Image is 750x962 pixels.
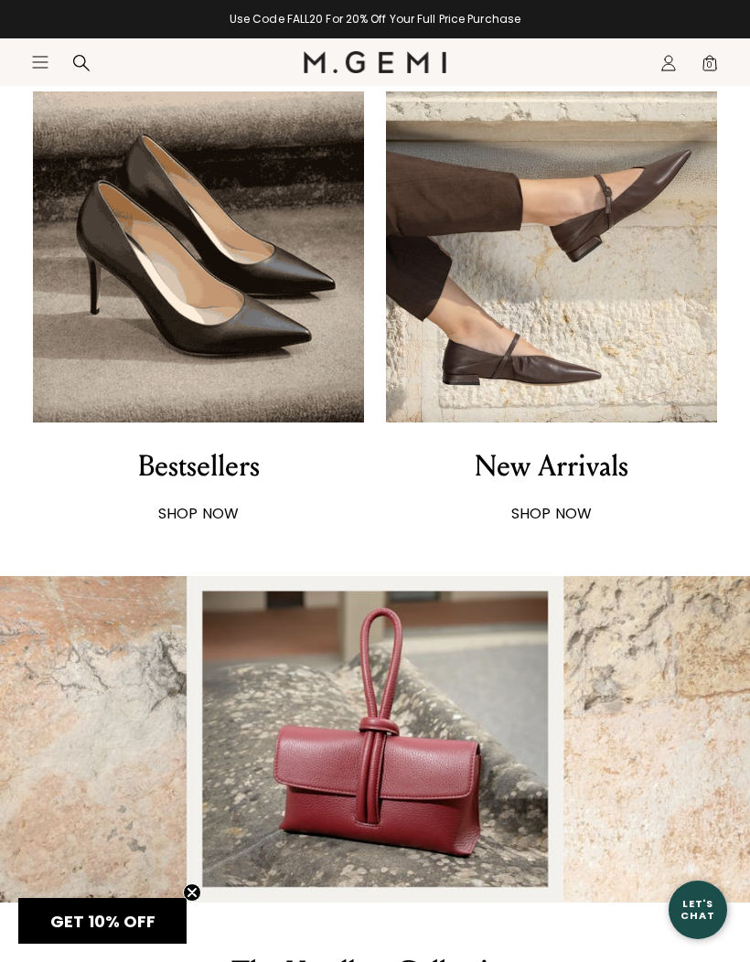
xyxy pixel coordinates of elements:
[304,51,447,73] img: M.Gemi
[701,58,719,76] span: 0
[18,898,187,944] div: GET 10% OFFClose teaser
[138,444,260,488] div: Bestsellers
[511,503,593,524] strong: SHOP NOW
[183,883,201,902] button: Close teaser
[50,910,155,933] span: GET 10% OFF
[33,91,364,525] a: Bestsellers SHOP NOW
[31,53,49,71] button: Open site menu
[475,444,628,488] div: New Arrivals
[386,91,717,525] a: New Arrivals SHOP NOW
[669,898,727,921] div: Let's Chat
[158,503,240,524] strong: SHOP NOW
